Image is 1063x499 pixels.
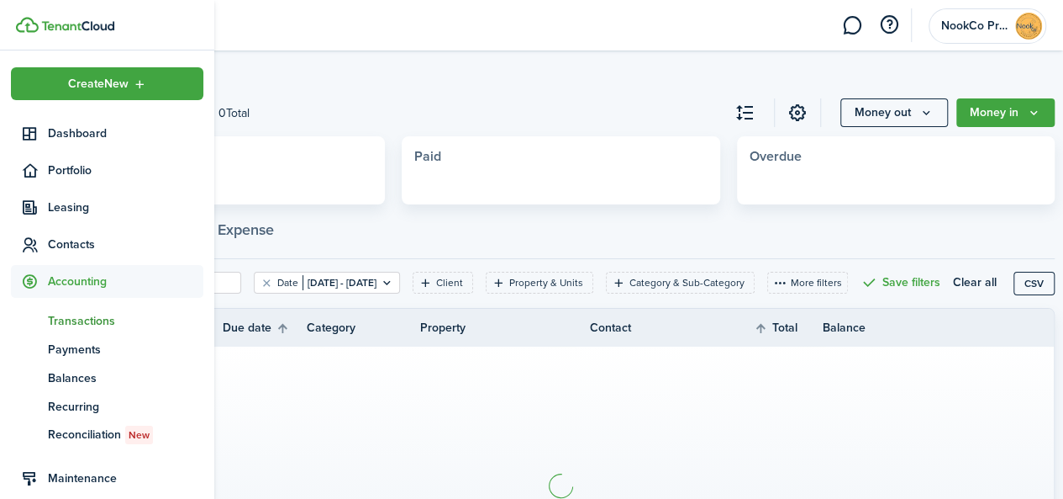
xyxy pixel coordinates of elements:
span: Maintenance [48,470,203,487]
th: Category [307,319,420,337]
button: Expense [201,209,291,259]
a: Messaging [836,4,868,47]
filter-tag-label: Date [277,275,298,290]
span: Accounting [48,273,203,290]
span: Recurring [48,398,203,416]
button: Money in [956,98,1055,127]
img: NookCo Properties LLC [1015,13,1042,40]
button: Clear filter [260,276,274,289]
button: Open menu [840,98,948,127]
filter-tag: Open filter [413,272,473,294]
button: CSV [1013,272,1055,295]
filter-tag-label: Category & Sub-Category [629,275,745,290]
img: TenantCloud [41,21,114,31]
span: Create New [68,78,129,90]
filter-tag-value: [DATE] - [DATE] [303,275,376,290]
span: Payments [48,341,203,358]
th: Balance [823,319,924,337]
filter-tag: Open filter [486,272,593,294]
span: Leasing [48,199,203,216]
th: Property [420,319,590,337]
span: Contacts [48,236,203,253]
span: NookCo Properties LLC [941,20,1008,32]
span: Dashboard [48,125,203,142]
span: Balances [48,369,203,387]
th: Sort [223,318,307,338]
filter-tag-label: Client [436,275,463,290]
span: Portfolio [48,162,203,179]
filter-tag: Open filter [606,272,755,294]
widget-stats-title: Overdue [750,149,1042,164]
span: Transactions [48,312,203,330]
span: New [129,427,150,443]
button: More filters [767,272,848,294]
button: Money out [840,98,948,127]
button: Open resource center [875,11,903,40]
header-page-total: 0 Total [218,104,250,122]
button: Open menu [11,67,203,100]
filter-tag: Open filter [254,272,400,294]
span: Reconciliation [48,426,203,444]
filter-tag-label: Property & Units [509,275,583,290]
button: Save filters [860,272,940,294]
widget-stats-title: Outstanding [80,149,372,164]
button: Clear all [953,272,997,294]
img: TenantCloud [16,17,39,33]
widget-stats-title: Paid [414,149,707,164]
button: Open menu [956,98,1055,127]
th: Contact [590,319,722,337]
th: Sort [754,318,823,338]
